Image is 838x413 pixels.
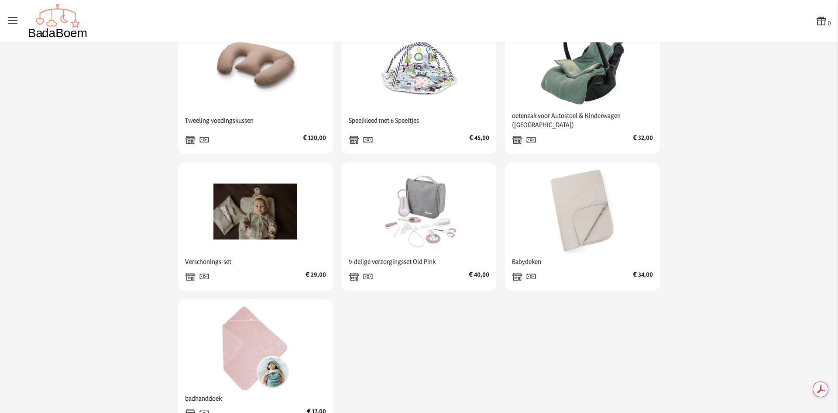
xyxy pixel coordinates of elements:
span: oetenzak voor Autostoel & Kinderwagen ([GEOGRAPHIC_DATA]) [512,108,653,133]
span: badhanddoek [185,390,326,406]
span: Speelkleed met 6 Speeltjes [349,112,490,128]
button: 0 [815,15,831,28]
span: € 29,00 [306,270,326,284]
img: 9-delige verzorgingsset Old Pink [377,170,461,253]
span: € 120,00 [303,133,326,147]
span: € 40,00 [469,270,489,284]
span: € 32,00 [633,133,653,147]
img: Tweeling voedingskussen [213,24,297,108]
span: Verschonings-set [185,253,326,270]
span: Babydeken [512,253,653,270]
img: Speelkleed met 6 Speeltjes [377,24,461,108]
img: Badaboem [28,3,88,38]
span: Tweeling voedingskussen [185,112,326,128]
img: badhanddoek [213,306,297,390]
span: € 45,00 [469,133,489,147]
span: 9-delige verzorgingsset Old Pink [349,253,490,270]
img: Verschonings-set [213,170,297,253]
img: oetenzak voor Autostoel & Kinderwagen (Forest Green) [541,24,625,108]
img: Babydeken [541,170,625,253]
span: € 34,00 [633,270,653,284]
